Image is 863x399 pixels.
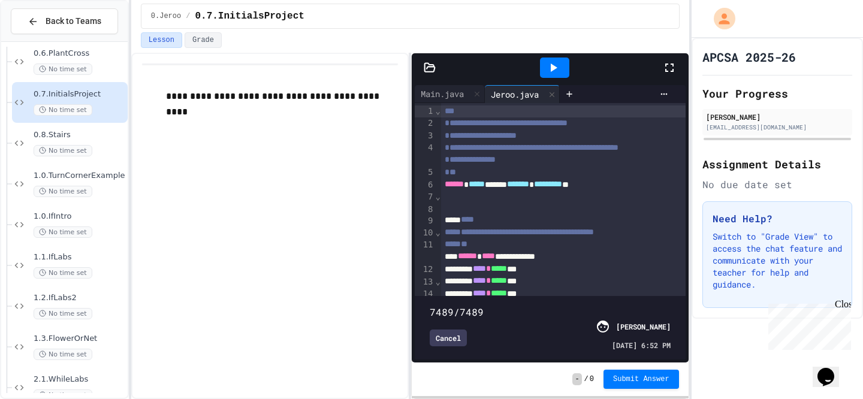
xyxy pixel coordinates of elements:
span: 0.Jeroo [151,11,181,21]
div: 14 [415,288,434,300]
div: Jeroo.java [485,85,560,103]
span: No time set [34,349,92,360]
span: 0 [590,374,594,384]
div: 8 [415,204,434,216]
iframe: chat widget [813,351,851,387]
span: No time set [34,308,92,319]
span: No time set [34,186,92,197]
span: / [186,11,190,21]
iframe: chat widget [764,299,851,350]
span: Submit Answer [613,374,669,384]
span: Fold line [435,192,441,201]
div: 3 [415,130,434,142]
div: 9 [415,215,434,227]
span: Back to Teams [46,15,101,28]
div: Main.java [415,85,485,103]
div: Chat with us now!Close [5,5,83,76]
span: No time set [34,145,92,156]
div: Main.java [415,87,470,100]
div: 1 [415,105,434,117]
div: 4 [415,142,434,167]
span: No time set [34,267,92,279]
span: 1.1.IfLabs [34,252,125,262]
span: No time set [34,226,92,238]
button: Lesson [141,32,182,48]
div: 2 [415,117,434,129]
span: 1.3.FlowerOrNet [34,334,125,344]
div: 5 [415,167,434,179]
span: Fold line [435,277,441,286]
h2: Your Progress [702,85,852,102]
span: 2.1.WhileLabs [34,374,125,385]
div: 13 [415,276,434,288]
div: 12 [415,264,434,276]
div: [PERSON_NAME] [616,321,671,332]
span: No time set [34,104,92,116]
span: 1.2.IfLabs2 [34,293,125,303]
div: Jeroo.java [485,88,545,101]
div: No due date set [702,177,852,192]
span: [DATE] 6:52 PM [612,340,671,350]
div: 7 [415,191,434,203]
button: Submit Answer [604,370,679,389]
span: - [572,373,581,385]
div: 7489/7489 [430,305,670,319]
button: Back to Teams [11,8,118,34]
span: 1.0.TurnCornerExample [34,171,125,181]
span: 0.8.Stairs [34,130,125,140]
div: [EMAIL_ADDRESS][DOMAIN_NAME] [706,123,849,132]
h2: Assignment Details [702,156,852,173]
div: [PERSON_NAME] [706,111,849,122]
h1: APCSA 2025-26 [702,49,796,65]
span: 1.0.IfIntro [34,211,125,222]
button: Grade [185,32,222,48]
div: 11 [415,239,434,264]
span: / [584,374,589,384]
div: 6 [415,179,434,191]
span: 0.7.InitialsProject [195,9,304,23]
span: 0.7.InitialsProject [34,89,125,99]
span: 0.6.PlantCross [34,49,125,59]
div: 10 [415,227,434,239]
span: No time set [34,64,92,75]
h3: Need Help? [713,211,842,226]
div: My Account [701,5,738,32]
span: Fold line [435,106,441,116]
span: Fold line [435,228,441,237]
div: Cancel [430,330,467,346]
p: Switch to "Grade View" to access the chat feature and communicate with your teacher for help and ... [713,231,842,291]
